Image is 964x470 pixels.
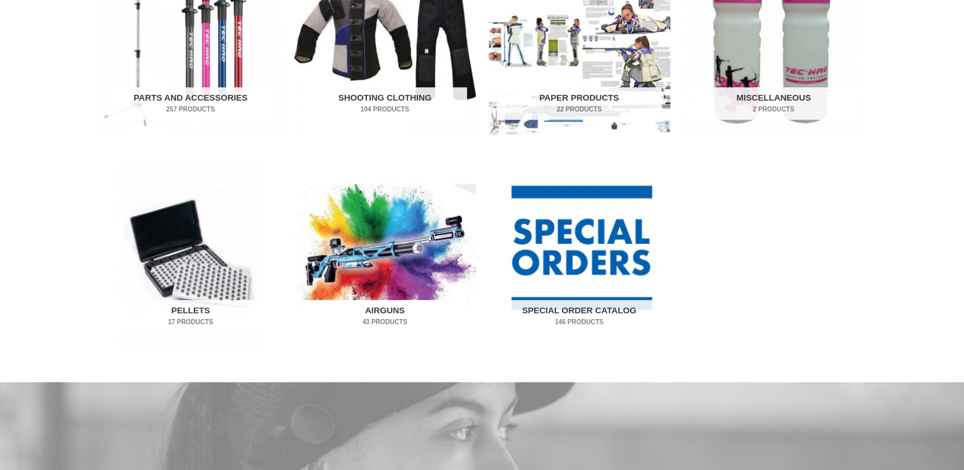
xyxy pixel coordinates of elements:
img: Pellets [100,159,282,348]
mark: 2 Products [691,104,856,114]
mark: 146 Products [497,317,661,327]
mark: 43 Products [303,317,467,327]
mark: 17 Products [108,317,273,327]
h2: Paper Products [497,87,661,120]
h2: Special Order Catalog [497,300,661,333]
img: Airguns [294,159,476,348]
h2: Shooting Clothing [303,87,467,120]
a: Visit product category Pellets [100,159,282,348]
mark: 257 Products [108,104,273,114]
a: Visit product category Special Order Catalog [489,159,670,348]
img: Special Order Catalog [489,159,670,348]
a: Visit product category Airguns [294,159,476,348]
mark: 104 Products [303,104,467,114]
h2: Pellets [108,300,273,333]
h2: Miscellaneous [691,87,856,120]
h2: Airguns [303,300,467,333]
h2: Parts and Accessories [108,87,273,120]
mark: 22 Products [497,104,661,114]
